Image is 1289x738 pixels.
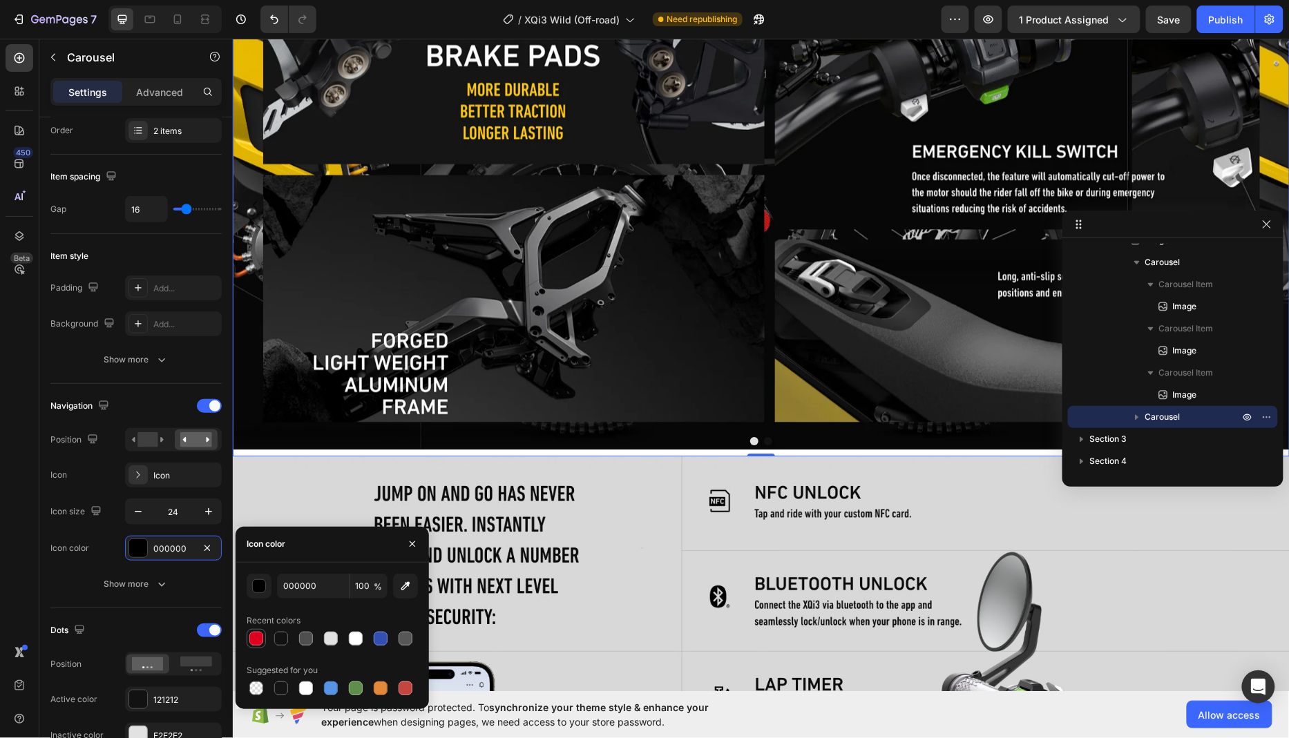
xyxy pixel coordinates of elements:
[50,347,222,372] button: Show more
[260,6,316,33] div: Undo/Redo
[6,6,103,33] button: 7
[153,543,193,555] div: 000000
[90,11,97,28] p: 7
[153,318,218,331] div: Add...
[277,574,349,599] input: Eg: FFFFFF
[68,85,107,99] p: Settings
[247,664,318,677] div: Suggested for you
[1209,12,1243,27] div: Publish
[153,125,218,137] div: 2 items
[1187,701,1272,728] button: Allow access
[50,572,222,596] button: Show more
[1159,366,1214,380] span: Carousel Item
[153,282,218,295] div: Add...
[104,577,169,591] div: Show more
[50,658,82,670] div: Position
[104,353,169,367] div: Show more
[50,542,89,554] div: Icon color
[153,694,218,706] div: 121212
[1159,322,1214,336] span: Carousel Item
[50,693,97,706] div: Active color
[1020,12,1109,27] span: 1 product assigned
[13,147,33,158] div: 450
[321,701,709,728] span: synchronize your theme style & enhance your experience
[524,12,620,27] span: XQi3 Wild (Off-road)
[10,253,33,264] div: Beta
[1158,14,1181,26] span: Save
[1008,6,1140,33] button: 1 product assigned
[667,13,737,26] span: Need republishing
[50,621,88,640] div: Dots
[126,197,167,222] input: Auto
[1173,388,1197,402] span: Image
[50,279,102,298] div: Padding
[50,315,117,333] div: Background
[50,397,112,416] div: Navigation
[518,12,522,27] span: /
[153,469,218,482] div: Icon
[1173,300,1197,313] span: Image
[1145,410,1181,424] span: Carousel
[374,581,382,593] span: %
[1199,708,1261,722] span: Allow access
[50,168,120,186] div: Item spacing
[321,700,763,729] span: Your page is password protected. To when designing pages, we need access to your store password.
[136,85,183,99] p: Advanced
[50,431,101,449] div: Position
[50,469,67,481] div: Icon
[517,398,526,407] button: Dot
[50,124,73,137] div: Order
[247,538,285,550] div: Icon color
[1090,454,1127,468] span: Section 4
[50,503,104,521] div: Icon size
[247,614,300,627] div: Recent colors
[67,49,184,66] p: Carousel
[50,203,66,215] div: Gap
[1173,344,1197,358] span: Image
[531,398,540,407] button: Dot
[1145,255,1181,269] span: Carousel
[1159,278,1214,291] span: Carousel Item
[1090,432,1127,446] span: Section 3
[1197,6,1255,33] button: Publish
[1146,6,1192,33] button: Save
[1242,670,1275,703] div: Open Intercom Messenger
[50,250,88,262] div: Item style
